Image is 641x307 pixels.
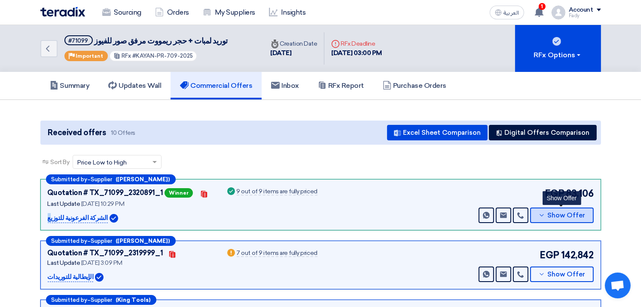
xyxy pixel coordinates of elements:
[91,238,113,244] span: Supplier
[48,200,80,208] span: Last Update
[237,250,317,257] div: 7 out of 9 items are fully priced
[48,248,163,258] div: Quotation # TX_71099_2319999_1
[504,10,519,16] span: العربية
[566,186,593,201] span: 83,106
[545,186,565,201] span: EGP
[561,248,594,262] span: 142,842
[552,6,565,19] img: profile_test.png
[262,72,308,99] a: Inbox
[48,213,108,223] p: الشركة الفرعونية للتوزيع
[530,208,594,223] button: Show Offer
[383,81,446,90] h5: Purchase Orders
[40,7,85,17] img: Teradix logo
[108,81,161,90] h5: Updates Wall
[69,38,89,43] div: #71099
[605,273,631,298] a: Open chat
[132,53,193,59] span: #KAYAN-PR-709-2025
[547,212,585,219] span: Show Offer
[262,3,312,22] a: Insights
[52,297,88,303] span: Submitted by
[148,3,196,22] a: Orders
[515,25,601,72] button: RFx Options
[48,259,80,267] span: Last Update
[387,125,488,140] button: Excel Sheet Comparison
[91,297,113,303] span: Supplier
[81,259,122,267] span: [DATE] 3:09 PM
[95,3,148,22] a: Sourcing
[540,248,559,262] span: EGP
[116,238,170,244] b: ([PERSON_NAME])
[539,3,546,10] span: 1
[46,295,156,305] div: –
[76,53,104,59] span: Important
[196,3,262,22] a: My Suppliers
[530,267,594,282] button: Show Offer
[569,13,601,18] div: Fady
[95,273,104,282] img: Verified Account
[331,48,382,58] div: [DATE] 03:00 PM
[48,127,106,139] span: Received offers
[122,53,131,59] span: RFx
[50,81,90,90] h5: Summary
[91,177,113,182] span: Supplier
[46,174,176,184] div: –
[99,72,171,99] a: Updates Wall
[94,36,228,46] span: توريد لمبات + حجر ريمووت مرفق صور للفيوز
[489,125,597,140] button: Digital Offers Comparison
[271,48,317,58] div: [DATE]
[271,39,317,48] div: Creation Date
[48,272,94,282] p: الإيطالية للتوريدات
[569,6,593,14] div: Account
[64,35,228,46] h5: توريد لمبات + حجر ريمووت مرفق صور للفيوز
[490,6,524,19] button: العربية
[171,72,262,99] a: Commercial Offers
[180,81,252,90] h5: Commercial Offers
[46,236,176,246] div: –
[373,72,456,99] a: Purchase Orders
[77,158,127,167] span: Price Low to High
[48,188,163,198] div: Quotation # TX_71099_2320891_1
[40,72,99,99] a: Summary
[111,129,135,137] span: 10 Offers
[52,177,88,182] span: Submitted by
[534,50,582,60] div: RFx Options
[543,191,581,205] div: Show Offer
[52,238,88,244] span: Submitted by
[547,271,585,278] span: Show Offer
[110,214,118,223] img: Verified Account
[331,39,382,48] div: RFx Deadline
[81,200,125,208] span: [DATE] 10:29 PM
[116,177,170,182] b: ([PERSON_NAME])
[237,189,317,195] div: 9 out of 9 items are fully priced
[165,188,193,198] span: Winner
[318,81,364,90] h5: RFx Report
[116,297,151,303] b: (King Tools)
[51,158,70,167] span: Sort By
[308,72,373,99] a: RFx Report
[271,81,299,90] h5: Inbox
